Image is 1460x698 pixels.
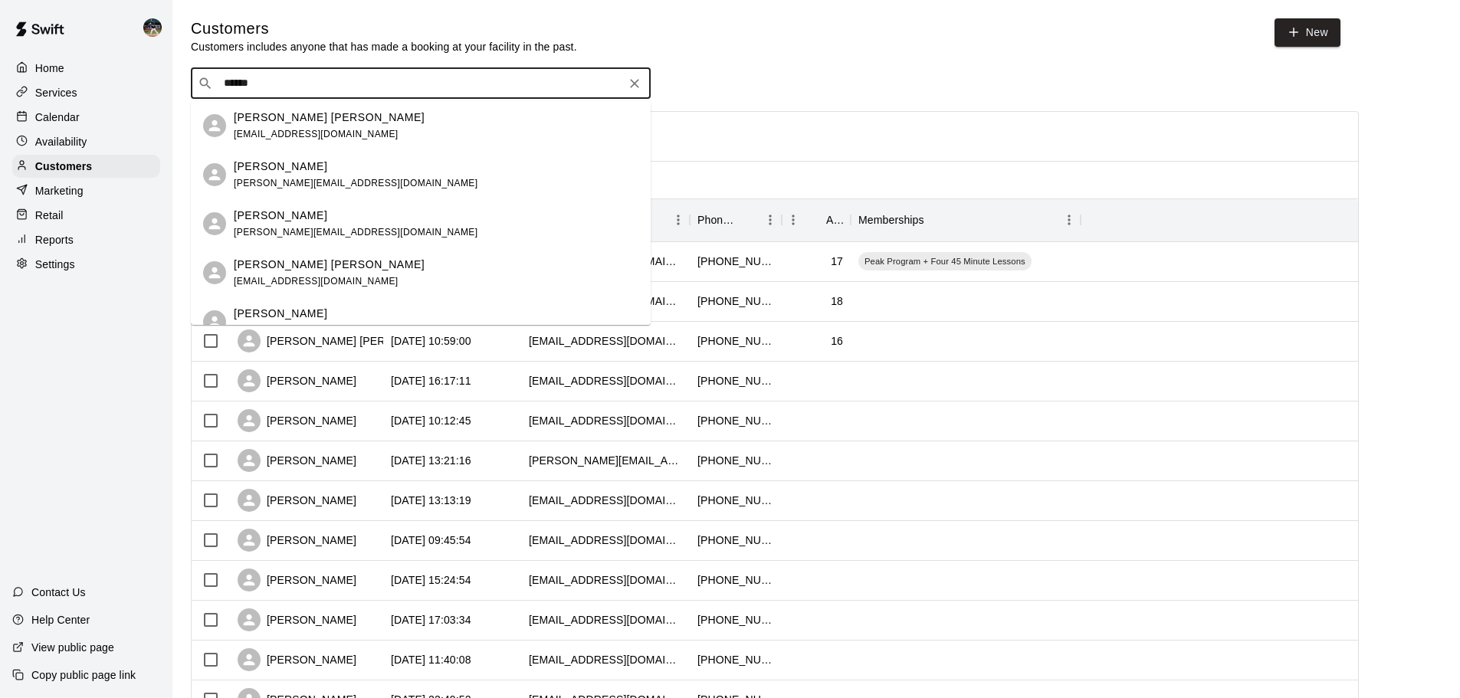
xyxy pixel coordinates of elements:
div: +14064593890 [697,493,774,508]
p: Calendar [35,110,80,125]
div: Cooper Martin [203,310,226,333]
div: [PERSON_NAME] [238,489,356,512]
button: Menu [1058,208,1081,231]
span: [PERSON_NAME][EMAIL_ADDRESS][DOMAIN_NAME] [234,227,477,238]
div: [PERSON_NAME] [238,409,356,432]
a: Retail [12,204,160,227]
a: Availability [12,130,160,153]
div: 2025-07-21 09:45:54 [391,533,471,548]
div: +14067504586 [697,453,774,468]
a: New [1275,18,1340,47]
div: [PERSON_NAME] [238,529,356,552]
div: +14062831887 [697,652,774,667]
div: [PERSON_NAME] [238,369,356,392]
p: Retail [35,208,64,223]
div: lbeaty83@gmail.com [529,652,682,667]
p: [PERSON_NAME] [234,306,327,322]
h5: Customers [191,18,577,39]
div: Memberships [851,198,1081,241]
button: Menu [759,208,782,231]
div: +14064316853 [697,373,774,388]
div: +14065942350 [697,293,774,309]
a: Calendar [12,106,160,129]
div: 2025-07-21 13:21:16 [391,453,471,468]
button: Sort [805,209,826,231]
div: bjones@mt.net [529,373,682,388]
div: Marketing [12,179,160,202]
div: sam_steffan@yahoo.com [529,493,682,508]
div: dilusional150@hotmail.com [529,572,682,588]
div: stevec3030@gmail.com [529,612,682,628]
div: 17 [831,254,843,269]
p: Services [35,85,77,100]
a: Reports [12,228,160,251]
div: 2025-08-03 10:59:00 [391,333,471,349]
div: +19077237024 [697,413,774,428]
div: 2025-07-21 13:13:19 [391,493,471,508]
p: Customers [35,159,92,174]
button: Clear [624,73,645,94]
div: 2025-07-17 11:40:08 [391,652,471,667]
div: adam.blatter@gmail.com [529,453,682,468]
div: Cooper Lawson [203,212,226,235]
div: 2025-07-23 16:17:11 [391,373,471,388]
div: Cooper Wade [203,163,226,186]
a: Settings [12,253,160,276]
div: Email [521,198,690,241]
p: View public page [31,640,114,655]
div: 18 [831,293,843,309]
button: Sort [924,209,946,231]
div: Cooper Simonson [203,261,226,284]
p: Contact Us [31,585,86,600]
p: Marketing [35,183,84,198]
div: Peak Program + Four 45 Minute Lessons [858,252,1032,270]
div: Phone Number [690,198,782,241]
div: Search customers by name or email [191,68,651,99]
div: Memberships [858,198,924,241]
a: Home [12,57,160,80]
p: [PERSON_NAME] [234,159,327,175]
p: Availability [35,134,87,149]
div: 2025-07-23 10:12:45 [391,413,471,428]
div: Cooper Simonson [203,114,226,137]
a: Customers [12,155,160,178]
div: [PERSON_NAME] [238,608,356,631]
div: 2025-07-17 17:03:34 [391,612,471,628]
div: Nolan Gilbert [140,12,172,43]
p: Settings [35,257,75,272]
div: deagosolan@icloud.com [529,333,682,349]
div: 2025-07-18 15:24:54 [391,572,471,588]
button: Menu [667,208,690,231]
div: +14065943131 [697,333,774,349]
p: [PERSON_NAME] [PERSON_NAME] [234,257,425,273]
div: [PERSON_NAME] [238,648,356,671]
div: +14068604286 [697,533,774,548]
div: +16199529816 [697,572,774,588]
p: Help Center [31,612,90,628]
div: mt.harlows@gmail.com [529,533,682,548]
p: [PERSON_NAME] [PERSON_NAME] [234,110,425,126]
img: Nolan Gilbert [143,18,162,37]
div: [PERSON_NAME] [PERSON_NAME] [238,329,449,352]
span: [EMAIL_ADDRESS][DOMAIN_NAME] [234,276,399,287]
p: Home [35,61,64,76]
span: Peak Program + Four 45 Minute Lessons [858,255,1032,267]
p: Customers includes anyone that has made a booking at your facility in the past. [191,39,577,54]
button: Menu [782,208,805,231]
div: +14064752999 [697,254,774,269]
p: [PERSON_NAME] [234,208,327,224]
div: 16 [831,333,843,349]
div: Age [826,198,843,241]
button: Sort [737,209,759,231]
div: [PERSON_NAME] [238,449,356,472]
a: Services [12,81,160,104]
div: Phone Number [697,198,737,241]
